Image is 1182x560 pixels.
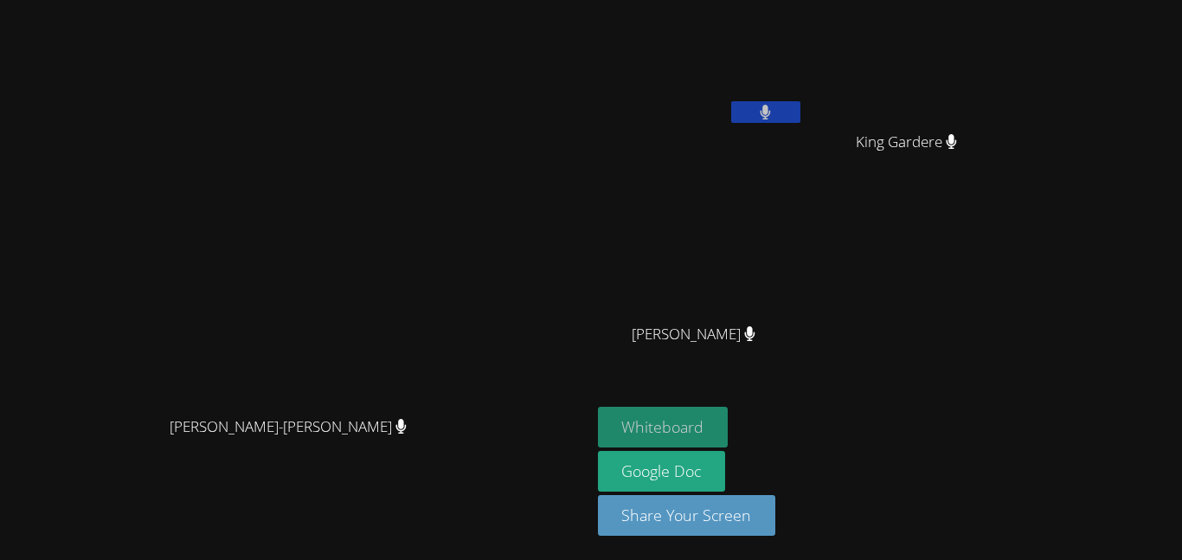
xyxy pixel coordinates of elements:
[632,322,755,347] span: [PERSON_NAME]
[856,130,957,155] span: King Gardere
[598,451,726,492] a: Google Doc
[598,407,729,447] button: Whiteboard
[170,415,407,440] span: [PERSON_NAME]-[PERSON_NAME]
[598,495,776,536] button: Share Your Screen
